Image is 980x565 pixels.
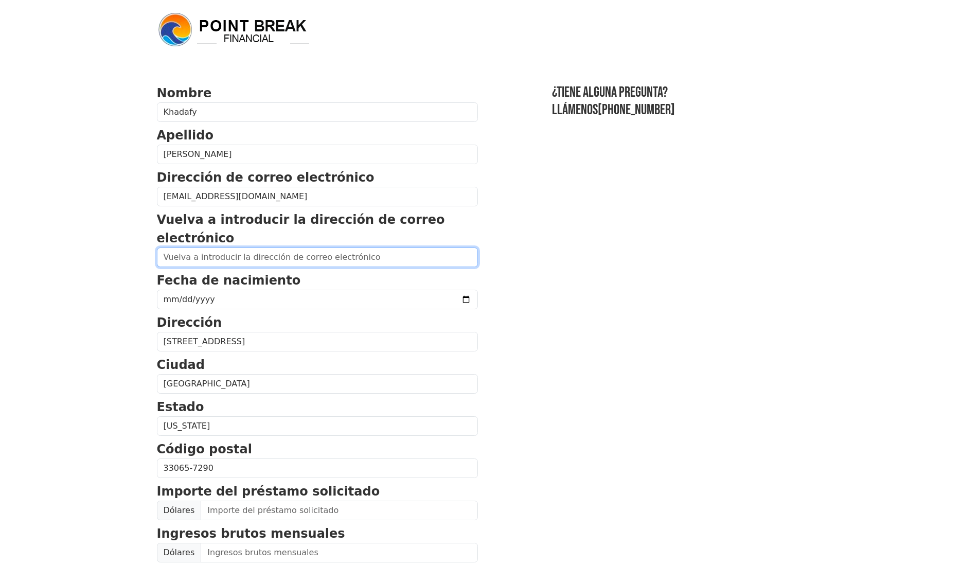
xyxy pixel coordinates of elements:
[157,484,380,499] strong: Importe del préstamo solicitado
[552,84,824,101] h3: ¿Tiene alguna pregunta?
[552,101,824,119] h3: Llámenos
[157,458,478,478] input: Código postal
[157,332,478,351] input: Dirección
[201,501,478,520] input: Importe del préstamo solicitado
[201,543,478,562] input: Ingresos brutos mensuales
[157,315,222,330] strong: Dirección
[157,543,202,562] span: Dólares
[157,11,311,48] img: logo.png
[598,101,675,118] a: [PHONE_NUMBER]
[157,524,478,543] p: Ingresos brutos mensuales
[157,400,204,414] strong: Estado
[157,213,445,245] strong: Vuelva a introducir la dirección de correo electrónico
[157,374,478,394] input: Ciudad
[157,442,252,456] strong: Código postal
[157,102,478,122] input: Nombre
[157,86,212,100] strong: Nombre
[157,187,478,206] input: Dirección de correo electrónico
[157,128,213,143] strong: Apellido
[157,170,375,185] strong: Dirección de correo electrónico
[157,358,205,372] strong: Ciudad
[157,501,202,520] span: Dólares
[157,145,478,164] input: Apellido
[157,273,301,288] strong: Fecha de nacimiento
[157,248,478,267] input: Vuelva a introducir la dirección de correo electrónico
